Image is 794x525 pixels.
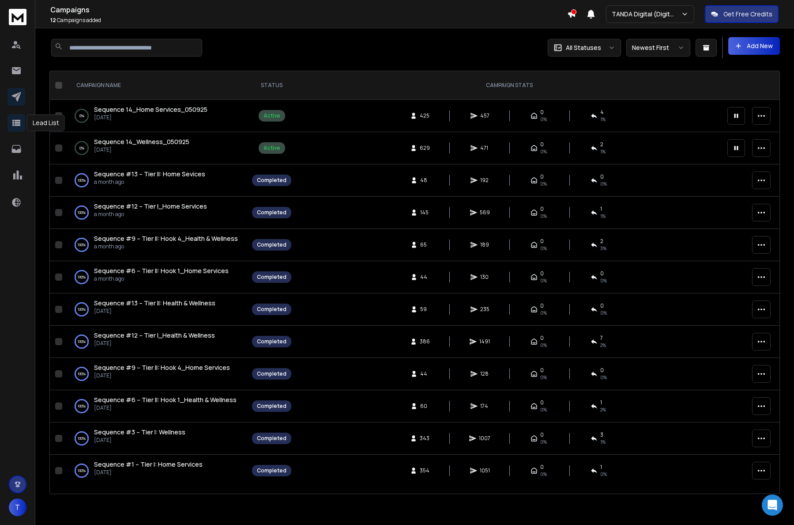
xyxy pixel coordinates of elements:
[27,114,65,131] div: Lead List
[9,498,26,516] button: T
[762,495,783,516] div: Open Intercom Messenger
[705,5,779,23] button: Get Free Credits
[247,71,297,100] th: STATUS
[723,10,772,19] p: Get Free Credits
[9,9,26,25] img: logo
[50,17,567,24] p: Campaigns added
[66,71,247,100] th: CAMPAIGN NAME
[297,71,722,100] th: CAMPAIGN STATS
[612,10,681,19] p: TANDA Digital (Digital Sip)
[50,4,567,15] h1: Campaigns
[50,16,56,24] span: 12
